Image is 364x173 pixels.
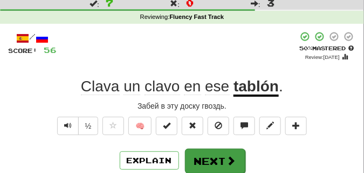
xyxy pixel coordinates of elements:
span: . [279,78,283,95]
strong: Fluency Fast Track [170,14,224,20]
small: Review: [DATE] [305,54,340,60]
button: ½ [78,117,99,135]
span: clavo [145,78,180,95]
button: Favorite sentence (alt+f) [102,117,124,135]
button: Ignore sentence (alt+i) [208,117,229,135]
button: Reset to 0% Mastered (alt+r) [182,117,203,135]
button: Edit sentence (alt+d) [259,117,281,135]
span: Score: [8,47,37,54]
span: 50 % [300,45,313,51]
button: Discuss sentence (alt+u) [233,117,255,135]
span: un [123,78,140,95]
button: Explain [120,151,179,170]
span: en [184,78,201,95]
button: 🧠 [128,117,152,135]
button: Add to collection (alt+a) [285,117,307,135]
button: Play sentence audio (ctl+space) [57,117,79,135]
div: Забей в эту доску гвоздь. [8,101,356,111]
span: 56 [44,45,57,55]
div: Mastered [298,44,356,52]
span: ese [205,78,229,95]
button: Set this sentence to 100% Mastered (alt+m) [156,117,177,135]
div: / [8,31,57,45]
u: tablón [233,78,279,97]
div: Text-to-speech controls [55,117,99,141]
span: Clava [81,78,120,95]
